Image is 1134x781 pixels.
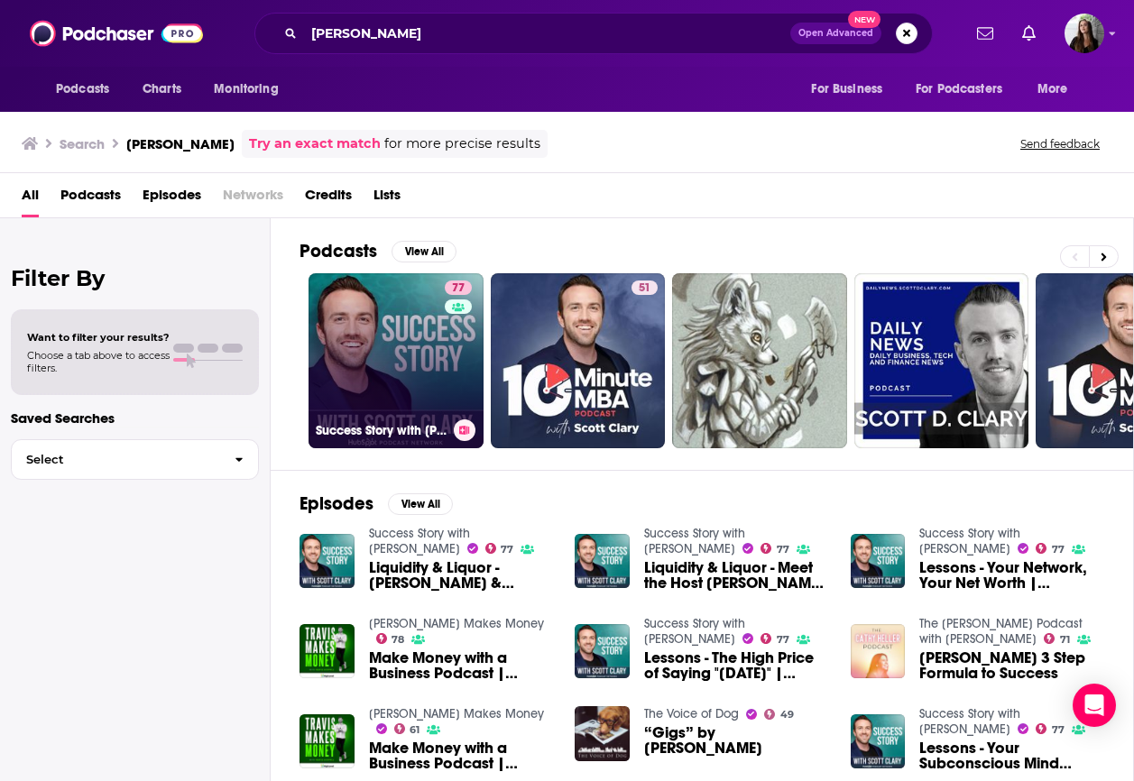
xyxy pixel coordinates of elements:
[30,16,203,51] img: Podchaser - Follow, Share and Rate Podcasts
[919,740,1104,771] span: Lessons - Your Subconscious Mind Creates Your Reality (It's Ridiculously Powerful) | [PERSON_NAME]
[369,526,470,556] a: Success Story with Scott D. Clary
[491,273,666,448] a: 51
[1065,14,1104,53] img: User Profile
[919,616,1083,647] a: The Cathy Heller Podcast with Cathy Heller
[300,534,355,589] img: Liquidity & Liquor - Yosef Martin & Scott Clary
[300,714,355,769] img: Make Money with a Business Podcast | Scott Clary
[254,13,933,54] div: Search podcasts, credits, & more...
[761,633,789,644] a: 77
[369,650,554,681] a: Make Money with a Business Podcast | Scott Clary
[11,265,259,291] h2: Filter By
[575,706,630,761] a: “Gigs” by Madison Scott-Clary
[392,241,456,262] button: View All
[452,280,465,298] span: 77
[639,280,650,298] span: 51
[798,29,873,38] span: Open Advanced
[644,706,739,721] a: The Voice of Dog
[644,650,829,681] a: Lessons - The High Price of Saying "Tomorrow" | Scott Clary
[777,636,789,644] span: 77
[249,133,381,154] a: Try an exact match
[970,18,1000,49] a: Show notifications dropdown
[300,624,355,679] img: Make Money with a Business Podcast | Scott Clary
[1036,723,1065,734] a: 77
[305,180,352,217] span: Credits
[11,409,259,427] p: Saved Searches
[1052,546,1065,554] span: 77
[919,560,1104,591] span: Lessons - Your Network, Your Net Worth | [PERSON_NAME]
[445,280,472,295] a: 77
[131,72,192,106] a: Charts
[1036,543,1065,554] a: 77
[394,723,420,734] a: 61
[777,546,789,554] span: 77
[1052,726,1065,734] span: 77
[919,526,1020,556] a: Success Story with Scott D. Clary
[373,180,401,217] a: Lists
[369,560,554,591] span: Liquidity & Liquor - [PERSON_NAME] & [PERSON_NAME]
[644,616,745,647] a: Success Story with Scott D. Clary
[1060,636,1070,644] span: 71
[309,273,484,448] a: 77Success Story with [PERSON_NAME]
[644,560,829,591] span: Liquidity & Liquor - Meet the Host [PERSON_NAME] & [PERSON_NAME]
[369,560,554,591] a: Liquidity & Liquor - Yosef Martin & Scott Clary
[644,725,829,756] a: “Gigs” by Madison Scott-Clary
[300,240,456,262] a: PodcastsView All
[392,636,404,644] span: 78
[223,180,283,217] span: Networks
[575,534,630,589] img: Liquidity & Liquor - Meet the Host Yosef Martin & Scott Clary
[485,543,514,554] a: 77
[376,633,405,644] a: 78
[60,180,121,217] a: Podcasts
[201,72,301,106] button: open menu
[919,650,1104,681] a: Scott Clary's 3 Step Formula to Success
[916,77,1002,102] span: For Podcasters
[848,11,880,28] span: New
[369,706,544,721] a: Travis Makes Money
[43,72,133,106] button: open menu
[143,180,201,217] a: Episodes
[300,492,373,515] h2: Episodes
[369,740,554,771] span: Make Money with a Business Podcast | [PERSON_NAME]
[1065,14,1104,53] span: Logged in as bnmartinn
[632,280,658,295] a: 51
[143,77,181,102] span: Charts
[126,135,235,152] h3: [PERSON_NAME]
[410,726,419,734] span: 61
[919,560,1104,591] a: Lessons - Your Network, Your Net Worth | Scott Clary
[644,526,745,556] a: Success Story with Scott D. Clary
[1025,72,1091,106] button: open menu
[851,624,906,679] a: Scott Clary's 3 Step Formula to Success
[60,135,105,152] h3: Search
[1065,14,1104,53] button: Show profile menu
[761,543,789,554] a: 77
[575,624,630,679] a: Lessons - The High Price of Saying "Tomorrow" | Scott Clary
[56,77,109,102] span: Podcasts
[644,650,829,681] span: Lessons - The High Price of Saying "[DATE]" | [PERSON_NAME]
[811,77,882,102] span: For Business
[300,492,453,515] a: EpisodesView All
[919,650,1104,681] span: [PERSON_NAME] 3 Step Formula to Success
[27,331,170,344] span: Want to filter your results?
[851,714,906,769] img: Lessons - Your Subconscious Mind Creates Your Reality (It's Ridiculously Powerful) | Scott Clary
[22,180,39,217] span: All
[388,493,453,515] button: View All
[851,534,906,589] a: Lessons - Your Network, Your Net Worth | Scott Clary
[501,546,513,554] span: 77
[27,349,170,374] span: Choose a tab above to access filters.
[369,740,554,771] a: Make Money with a Business Podcast | Scott Clary
[384,133,540,154] span: for more precise results
[644,725,829,756] span: “Gigs” by [PERSON_NAME]
[300,240,377,262] h2: Podcasts
[1044,633,1070,644] a: 71
[790,23,881,44] button: Open AdvancedNew
[1015,18,1043,49] a: Show notifications dropdown
[369,650,554,681] span: Make Money with a Business Podcast | [PERSON_NAME]
[919,740,1104,771] a: Lessons - Your Subconscious Mind Creates Your Reality (It's Ridiculously Powerful) | Scott Clary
